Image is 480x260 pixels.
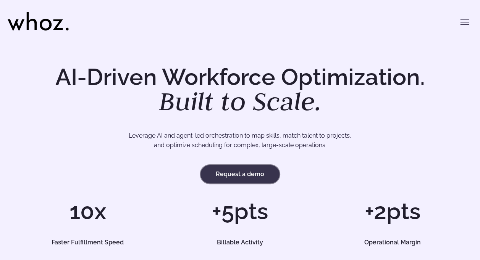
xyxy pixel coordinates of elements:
h1: +2pts [320,200,465,223]
h5: Billable Activity [175,239,305,246]
h1: AI-Driven Workforce Optimization. [45,66,436,114]
iframe: Chatbot [430,210,469,249]
h1: 10x [15,200,160,223]
h1: +5pts [168,200,312,223]
h5: Operational Margin [327,239,457,246]
p: Leverage AI and agent-led orchestration to map skills, match talent to projects, and optimize sch... [38,131,442,150]
em: Built to Scale. [159,84,322,118]
button: Toggle menu [457,14,472,30]
a: Request a demo [200,165,280,183]
h5: Faster Fulfillment Speed [23,239,153,246]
